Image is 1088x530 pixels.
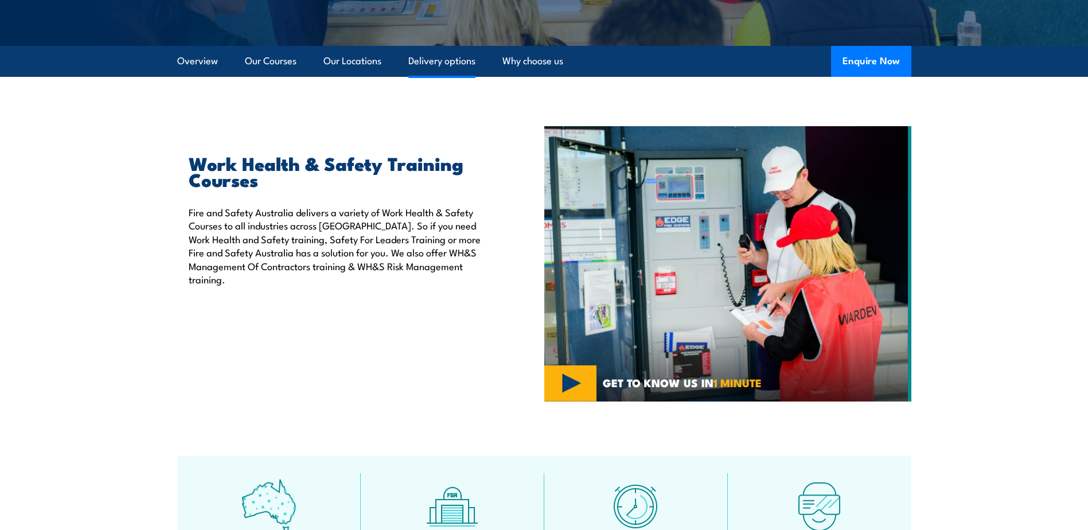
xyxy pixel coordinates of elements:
a: Our Locations [323,46,381,76]
h2: Work Health & Safety Training Courses [189,155,492,187]
strong: 1 MINUTE [713,374,762,391]
a: Overview [177,46,218,76]
img: Workplace Health & Safety COURSES [544,126,911,402]
p: Fire and Safety Australia delivers a variety of Work Health & Safety Courses to all industries ac... [189,205,492,286]
a: Why choose us [502,46,563,76]
button: Enquire Now [831,46,911,77]
a: Our Courses [245,46,297,76]
span: GET TO KNOW US IN [603,377,762,388]
a: Delivery options [408,46,475,76]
